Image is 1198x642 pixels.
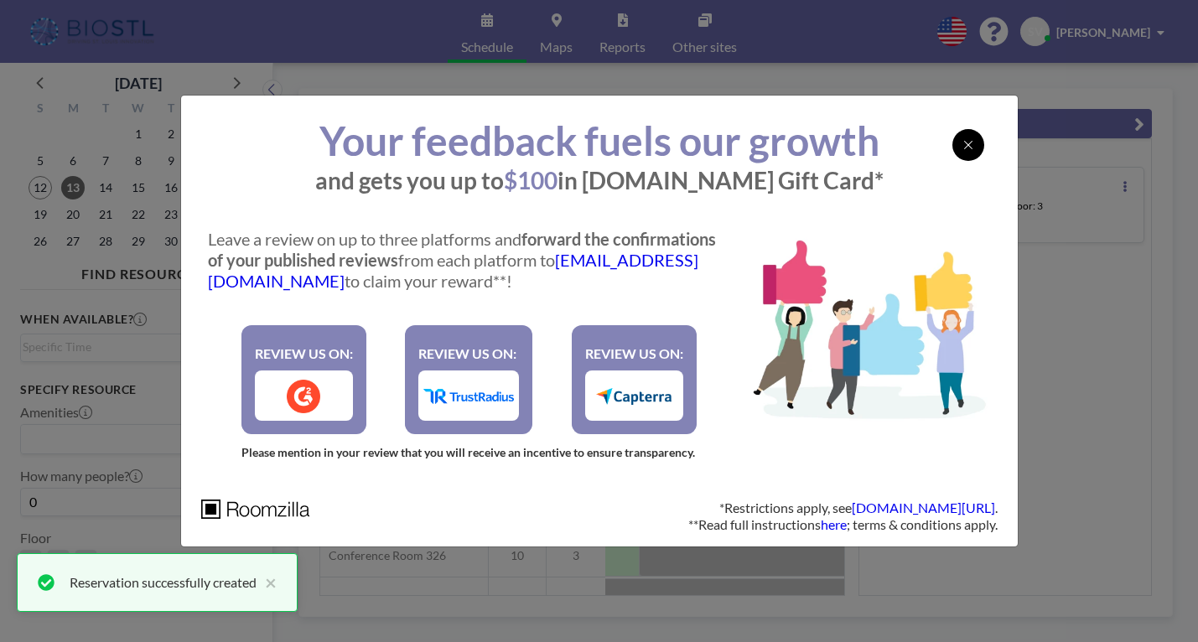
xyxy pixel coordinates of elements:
[208,229,730,292] p: Leave a review on up to three platforms and from each platform to to claim your reward**!
[737,222,998,423] img: banner.d29272e4.webp
[70,572,257,593] div: Reservation successfully created
[208,250,698,291] a: [EMAIL_ADDRESS][DOMAIN_NAME]
[852,500,995,515] a: [DOMAIN_NAME][URL]
[201,166,998,195] p: and gets you up to in [DOMAIN_NAME] Gift Card*
[241,325,366,434] a: REVIEW US ON:
[201,116,998,166] h1: Your feedback fuels our growth
[688,500,998,533] p: *Restrictions apply, see . **Read full instructions ; terms & conditions apply.
[208,229,716,270] strong: forward the confirmations of your published reviews
[572,325,697,434] a: REVIEW US ON:
[405,325,532,434] a: REVIEW US ON:
[596,388,672,405] img: capterra.186efaef.png
[423,389,514,404] img: trustRadius.81b617c5.png
[201,500,310,519] img: roomzilla_logo.ca280765.svg
[201,445,737,460] p: Please mention in your review that you will receive an incentive to ensure transparency.
[287,380,320,413] img: g2.1ce85328.png
[821,516,847,532] a: here
[504,166,558,194] span: $100
[257,572,277,593] button: close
